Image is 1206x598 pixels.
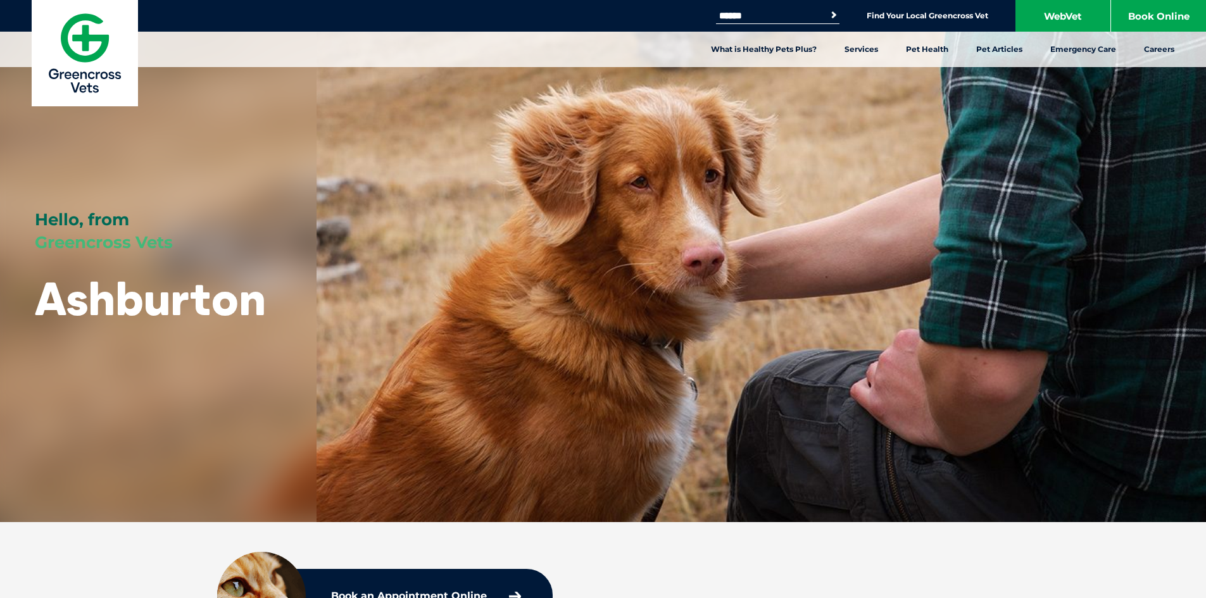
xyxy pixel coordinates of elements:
button: Search [827,9,840,22]
a: What is Healthy Pets Plus? [697,32,831,67]
a: Pet Articles [962,32,1036,67]
span: Greencross Vets [35,232,173,252]
h1: Ashburton [35,273,266,323]
a: Services [831,32,892,67]
a: Pet Health [892,32,962,67]
a: Find Your Local Greencross Vet [867,11,988,21]
a: Careers [1130,32,1188,67]
a: Emergency Care [1036,32,1130,67]
span: Hello, from [35,209,129,230]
